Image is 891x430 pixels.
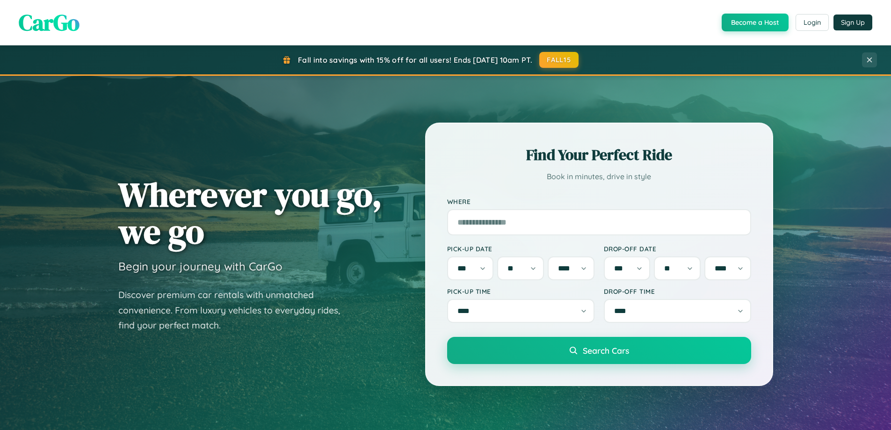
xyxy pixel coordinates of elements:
h3: Begin your journey with CarGo [118,259,283,273]
p: Book in minutes, drive in style [447,170,751,183]
p: Discover premium car rentals with unmatched convenience. From luxury vehicles to everyday rides, ... [118,287,352,333]
label: Pick-up Date [447,245,594,253]
span: Search Cars [583,345,629,356]
button: FALL15 [539,52,579,68]
label: Drop-off Date [604,245,751,253]
button: Search Cars [447,337,751,364]
button: Become a Host [722,14,789,31]
label: Where [447,197,751,205]
label: Pick-up Time [447,287,594,295]
span: Fall into savings with 15% off for all users! Ends [DATE] 10am PT. [298,55,532,65]
button: Sign Up [833,15,872,30]
label: Drop-off Time [604,287,751,295]
span: CarGo [19,7,80,38]
button: Login [796,14,829,31]
h1: Wherever you go, we go [118,176,382,250]
h2: Find Your Perfect Ride [447,145,751,165]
